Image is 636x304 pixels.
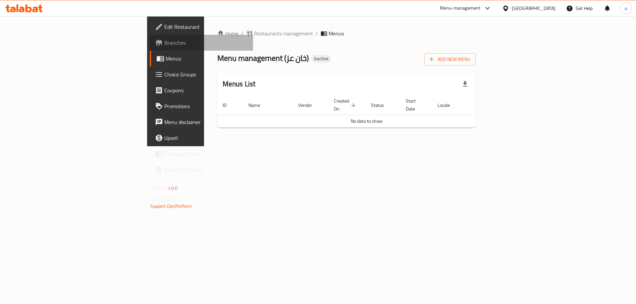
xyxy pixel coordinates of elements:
span: Name [248,101,269,109]
span: Promotions [164,102,248,110]
a: Grocery Checklist [150,162,253,178]
a: Edit Restaurant [150,19,253,35]
a: Menu disclaimer [150,114,253,130]
button: Add New Menu [424,53,476,65]
span: Upsell [164,134,248,142]
table: enhanced table [217,95,516,128]
span: Status [371,101,393,109]
span: Menus [329,29,344,37]
a: Restaurants management [246,29,313,37]
span: Edit Restaurant [164,23,248,31]
a: Upsell [150,130,253,146]
span: Get support on: [150,195,181,204]
a: Coverage Report [150,146,253,162]
a: Menus [150,51,253,66]
a: Coupons [150,82,253,98]
a: Support.OpsPlatform [150,202,192,210]
span: Version: [150,184,167,193]
span: Locale [438,101,458,109]
span: Coverage Report [164,150,248,158]
th: Actions [466,95,516,115]
li: / [316,29,318,37]
h2: Menus List [223,79,256,89]
span: Coupons [164,86,248,94]
a: Choice Groups [150,66,253,82]
span: Menus [166,55,248,63]
div: [GEOGRAPHIC_DATA] [512,5,556,12]
span: 1.0.0 [168,184,178,193]
div: Inactive [311,55,331,63]
span: Menu disclaimer [164,118,248,126]
span: a [625,5,627,12]
span: Branches [164,39,248,47]
span: Inactive [311,56,331,62]
span: ID [223,101,235,109]
span: No data to show [351,117,383,125]
div: Menu-management [440,4,481,12]
span: Start Date [406,97,424,113]
div: Export file [457,76,473,92]
a: Branches [150,35,253,51]
span: Menu management ( خان عز ) [217,51,309,65]
nav: breadcrumb [217,29,476,37]
a: Promotions [150,98,253,114]
span: Created On [334,97,358,113]
span: Choice Groups [164,70,248,78]
span: Vendor [298,101,321,109]
span: Add New Menu [430,55,470,64]
span: Grocery Checklist [164,166,248,174]
span: Restaurants management [254,29,313,37]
